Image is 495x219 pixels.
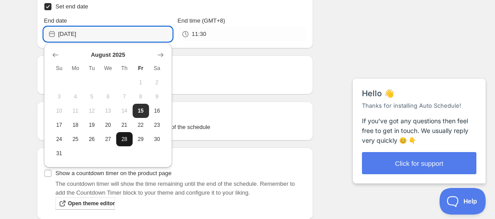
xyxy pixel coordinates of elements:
span: End date [44,17,67,24]
span: Set end date [55,3,88,10]
span: Mo [71,65,80,72]
button: Show previous month, July 2025 [49,49,62,61]
button: Saturday August 16 2025 [149,104,165,118]
span: 25 [71,136,80,143]
span: 12 [87,107,97,114]
button: Wednesday August 27 2025 [100,132,116,146]
span: 28 [120,136,129,143]
button: Thursday August 21 2025 [116,118,133,132]
span: Open theme editor [68,200,115,207]
button: Friday August 22 2025 [133,118,149,132]
span: 14 [120,107,129,114]
span: 7 [120,93,129,100]
span: End time (GMT+8) [177,17,225,24]
span: Su [55,65,64,72]
button: Wednesday August 20 2025 [100,118,116,132]
button: Monday August 25 2025 [67,132,84,146]
button: Today Friday August 15 2025 [133,104,149,118]
span: 10 [55,107,64,114]
button: Sunday August 17 2025 [51,118,67,132]
span: 11 [71,107,80,114]
button: Saturday August 23 2025 [149,118,165,132]
button: Monday August 4 2025 [67,90,84,104]
a: Open theme editor [55,197,115,210]
span: 17 [55,121,64,129]
th: Sunday [51,61,67,75]
span: 8 [136,93,145,100]
button: Saturday August 9 2025 [149,90,165,104]
button: Saturday August 30 2025 [149,132,165,146]
span: 4 [71,93,80,100]
span: 29 [136,136,145,143]
th: Friday [133,61,149,75]
span: Fr [136,65,145,72]
span: 22 [136,121,145,129]
button: Sunday August 31 2025 [51,146,67,160]
iframe: Help Scout Beacon - Open [440,188,486,215]
span: 16 [153,107,162,114]
button: Sunday August 10 2025 [51,104,67,118]
button: Thursday August 28 2025 [116,132,133,146]
h2: Repeating [44,63,306,71]
button: Tuesday August 5 2025 [84,90,100,104]
button: Tuesday August 19 2025 [84,118,100,132]
button: Sunday August 24 2025 [51,132,67,146]
button: Sunday August 3 2025 [51,90,67,104]
th: Saturday [149,61,165,75]
button: Monday August 18 2025 [67,118,84,132]
span: 18 [71,121,80,129]
span: 2 [153,79,162,86]
button: Tuesday August 26 2025 [84,132,100,146]
span: 1 [136,79,145,86]
h2: Countdown timer [44,155,306,164]
th: Thursday [116,61,133,75]
span: 20 [103,121,113,129]
span: 6 [103,93,113,100]
button: Friday August 29 2025 [133,132,149,146]
button: Tuesday August 12 2025 [84,104,100,118]
button: Saturday August 2 2025 [149,75,165,90]
iframe: Help Scout Beacon - Messages and Notifications [348,56,491,188]
button: Thursday August 14 2025 [116,104,133,118]
span: 23 [153,121,162,129]
span: Tu [87,65,97,72]
button: Wednesday August 6 2025 [100,90,116,104]
span: 19 [87,121,97,129]
button: Friday August 8 2025 [133,90,149,104]
span: Show a countdown timer on the product page [55,170,172,176]
th: Tuesday [84,61,100,75]
span: Sa [153,65,162,72]
span: 31 [55,150,64,157]
span: 9 [153,93,162,100]
span: Th [120,65,129,72]
span: 24 [55,136,64,143]
button: Thursday August 7 2025 [116,90,133,104]
th: Wednesday [100,61,116,75]
span: 3 [55,93,64,100]
span: 27 [103,136,113,143]
span: 13 [103,107,113,114]
span: We [103,65,113,72]
span: 5 [87,93,97,100]
button: Friday August 1 2025 [133,75,149,90]
button: Wednesday August 13 2025 [100,104,116,118]
span: 15 [136,107,145,114]
span: 26 [87,136,97,143]
button: Monday August 11 2025 [67,104,84,118]
button: Show next month, September 2025 [154,49,167,61]
h2: Tags [44,109,306,117]
span: 30 [153,136,162,143]
span: 21 [120,121,129,129]
p: The countdown timer will show the time remaining until the end of the schedule. Remember to add t... [55,180,306,197]
th: Monday [67,61,84,75]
